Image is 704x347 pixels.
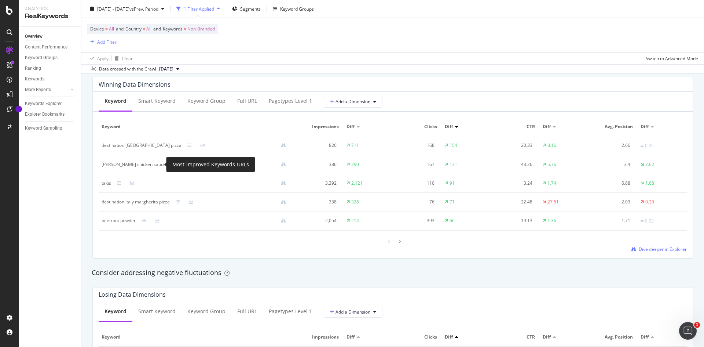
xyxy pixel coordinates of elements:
a: Content Performance [25,43,76,51]
a: Explorer Bookmarks [25,111,76,118]
div: 826 [298,142,337,149]
span: = [143,26,145,32]
span: vs Prev. Period [129,6,158,12]
div: 3.24 [494,180,532,187]
span: Device [90,26,104,32]
span: Keyword [102,123,290,130]
div: Most-improved Keywords-URLs [172,160,249,169]
div: 20.33 [494,142,532,149]
div: Keyword Groups [280,6,314,12]
div: RealKeywords [25,12,75,21]
div: Keyword Group [187,97,225,105]
div: 386 [298,161,337,168]
div: Keyword [104,308,126,315]
span: and [116,26,124,32]
div: 0.23 [645,199,654,205]
div: 1.74 [547,180,556,187]
div: Smart Keyword [138,97,176,105]
div: Keywords Explorer [25,100,62,108]
div: 0.05 [645,142,654,149]
div: beetroot powder [102,217,136,224]
button: Apply [87,53,109,64]
div: 328 [351,199,359,205]
div: 76 [396,199,434,205]
a: Keywords [25,75,76,83]
span: Diff [543,334,551,340]
div: Keyword Sampling [25,124,62,132]
div: 110 [396,180,434,187]
div: Overview [25,33,43,40]
div: 1 Filter Applied [184,6,214,12]
button: [DATE] - [DATE]vsPrev. Period [87,3,167,15]
span: Diff [346,123,355,130]
div: Keyword Groups [25,54,58,62]
span: Diff [641,334,649,340]
span: = [105,26,108,32]
div: 91 [450,180,455,187]
span: [DATE] - [DATE] [97,6,129,12]
img: Equal [641,220,643,222]
div: destination italy pizza [102,142,181,149]
div: 290 [351,161,359,168]
a: Keywords Explorer [25,100,76,108]
span: Country [125,26,142,32]
div: 214 [351,217,359,224]
span: Impressions [298,123,339,130]
div: 3.4 [592,161,631,168]
div: Full URL [237,308,257,315]
div: More Reports [25,86,51,94]
div: Content Performance [25,43,67,51]
a: Dive deeper in Explorer [631,246,687,252]
button: 1 Filter Applied [173,3,223,15]
span: Diff [641,123,649,130]
div: Apply [97,55,109,61]
span: Keywords [163,26,183,32]
a: More Reports [25,86,69,94]
div: 71 [450,199,455,205]
span: All [109,24,114,34]
div: Full URL [237,97,257,105]
button: Clear [112,53,133,64]
div: 2.66 [592,142,631,149]
div: Keywords [25,75,44,83]
button: Add Filter [87,37,117,46]
button: Add a Dimension [324,306,382,318]
span: Clicks [396,334,437,340]
div: destination italy margherita pizza [102,199,170,205]
div: 5.76 [547,161,556,168]
div: 1.68 [645,180,654,187]
a: Ranking [25,65,76,72]
span: = [184,26,186,32]
div: Explorer Bookmarks [25,111,65,118]
div: 2,121 [351,180,363,187]
div: 2.62 [645,161,654,168]
a: Keyword Groups [25,54,76,62]
div: Data crossed with the Crawl [99,66,156,72]
span: Diff [445,123,453,130]
span: CTR [494,123,535,130]
span: Add a Dimension [330,98,370,105]
div: 2,054 [298,217,337,224]
span: Avg. Position [592,334,633,340]
span: CTR [494,334,535,340]
button: Keyword Groups [270,3,317,15]
div: Losing Data Dimensions [99,291,166,298]
a: Overview [25,33,76,40]
div: 19.13 [494,217,532,224]
div: pagetypes Level 1 [269,308,312,315]
span: Impressions [298,334,339,340]
img: Equal [641,145,643,147]
div: 6.88 [592,180,631,187]
span: Clicks [396,123,437,130]
div: 167 [396,161,434,168]
span: Keyword [102,334,290,340]
button: Segments [229,3,264,15]
div: 338 [298,199,337,205]
span: and [153,26,161,32]
button: [DATE] [156,65,182,73]
div: 22.48 [494,199,532,205]
span: Diff [543,123,551,130]
button: Switch to Advanced Mode [643,53,698,64]
a: Keyword Sampling [25,124,76,132]
span: Add a Dimension [330,309,370,315]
